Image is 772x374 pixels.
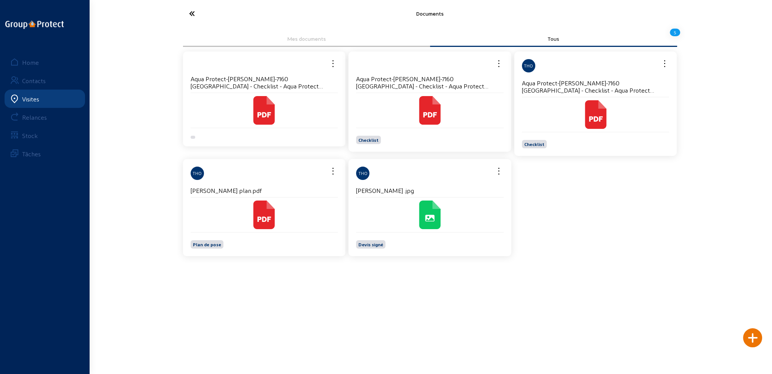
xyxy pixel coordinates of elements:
span: Checklist [358,137,379,143]
h4: Aqua Protect-[PERSON_NAME]-7160 [GEOGRAPHIC_DATA] - Checklist - Aqua Protect Analyse.pdf_timestam... [191,75,338,90]
a: Home [5,53,85,71]
div: Home [22,59,39,66]
span: Plan de pose [193,242,221,247]
a: Contacts [5,71,85,90]
div: Tâches [22,150,41,157]
div: Tous [435,35,672,42]
h4: Aqua Protect-[PERSON_NAME]-7160 [GEOGRAPHIC_DATA] - Checklist - Aqua Protect Analyse.pdf [522,79,669,94]
div: Mes documents [188,35,425,42]
a: Visites [5,90,85,108]
div: Relances [22,114,47,121]
div: THO [191,167,204,180]
a: Stock [5,126,85,144]
div: Documents [262,10,598,17]
h4: [PERSON_NAME] .jpg [356,187,504,194]
div: THO [356,167,369,180]
img: logo-oneline.png [5,21,64,29]
div: Visites [22,95,39,103]
a: Relances [5,108,85,126]
div: THO [522,59,535,72]
span: Devis signé [358,242,383,247]
h4: Aqua Protect-[PERSON_NAME]-7160 [GEOGRAPHIC_DATA] - Checklist - Aqua Protect Analyse.pdf [356,75,504,90]
div: Contacts [22,77,46,84]
h4: [PERSON_NAME] plan.pdf [191,187,338,194]
a: Tâches [5,144,85,163]
div: 5 [670,26,680,39]
span: Checklist [524,141,544,147]
div: Stock [22,132,38,139]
